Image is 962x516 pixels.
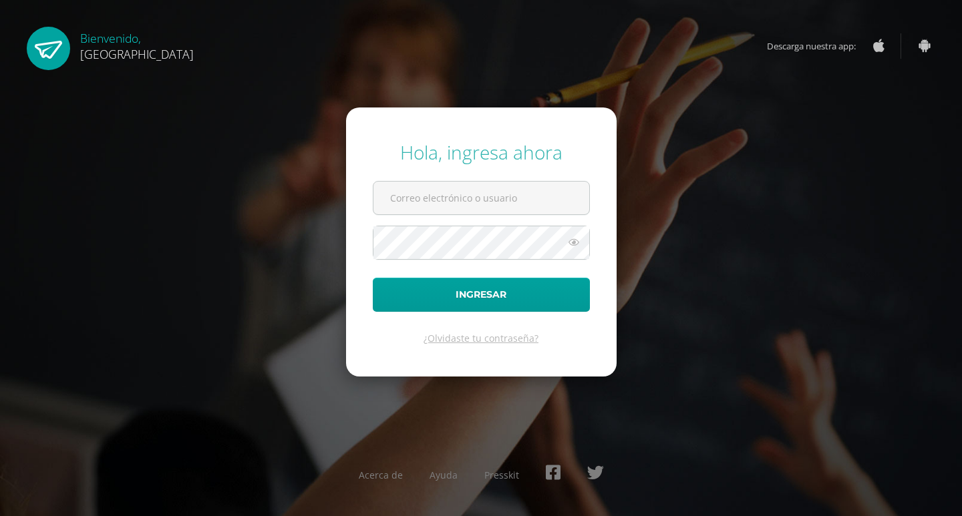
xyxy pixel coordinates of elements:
[80,27,194,62] div: Bienvenido,
[767,33,869,59] span: Descarga nuestra app:
[359,469,403,481] a: Acerca de
[80,46,194,62] span: [GEOGRAPHIC_DATA]
[373,140,590,165] div: Hola, ingresa ahora
[373,278,590,312] button: Ingresar
[373,182,589,214] input: Correo electrónico o usuario
[484,469,519,481] a: Presskit
[430,469,458,481] a: Ayuda
[424,332,538,344] a: ¿Olvidaste tu contraseña?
